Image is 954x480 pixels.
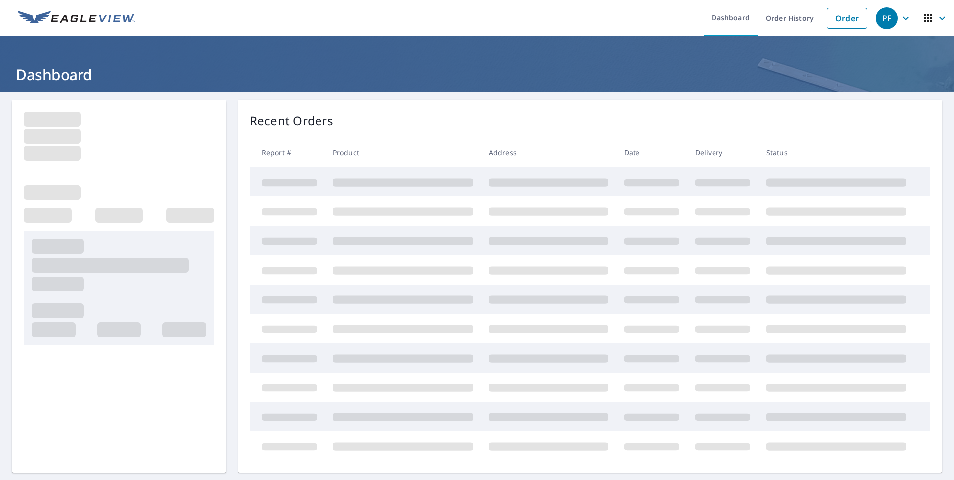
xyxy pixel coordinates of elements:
div: PF [876,7,898,29]
th: Delivery [687,138,758,167]
a: Order [827,8,867,29]
th: Status [758,138,914,167]
h1: Dashboard [12,64,942,85]
img: EV Logo [18,11,135,26]
th: Report # [250,138,325,167]
th: Date [616,138,687,167]
th: Address [481,138,616,167]
th: Product [325,138,481,167]
p: Recent Orders [250,112,333,130]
